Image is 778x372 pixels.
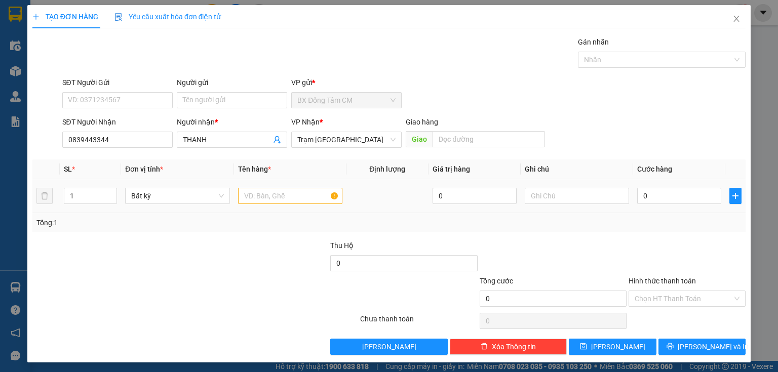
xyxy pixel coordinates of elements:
span: Bất kỳ [131,188,223,203]
span: [PERSON_NAME] [591,341,645,352]
div: VP gửi [291,77,402,88]
span: Yêu cầu xuất hóa đơn điện tử [114,13,221,21]
input: 0 [433,188,517,204]
div: Tổng: 1 [36,217,301,228]
input: Dọc đường [433,131,545,147]
span: Tổng cước [480,277,513,285]
span: plus [730,192,741,200]
span: Định lượng [369,165,405,173]
span: Xóa Thông tin [492,341,536,352]
button: printer[PERSON_NAME] và In [658,339,746,355]
input: VD: Bàn, Ghế [238,188,342,204]
span: Giá trị hàng [433,165,470,173]
span: close [732,15,741,23]
span: Tên hàng [238,165,271,173]
span: Cước hàng [637,165,672,173]
label: Gán nhãn [578,38,609,46]
span: [PERSON_NAME] và In [678,341,749,352]
span: Đơn vị tính [125,165,163,173]
span: user-add [273,136,281,144]
span: BX Đồng Tâm CM [297,93,396,108]
span: Giao [406,131,433,147]
th: Ghi chú [521,159,633,179]
img: icon [114,13,123,21]
span: Thu Hộ [330,241,354,250]
label: Hình thức thanh toán [629,277,696,285]
div: Người nhận [177,116,287,128]
span: Giao hàng [406,118,438,126]
div: Người gửi [177,77,287,88]
button: delete [36,188,53,204]
input: Ghi Chú [525,188,629,204]
span: [PERSON_NAME] [362,341,416,352]
button: plus [729,188,742,204]
div: SĐT Người Nhận [62,116,173,128]
button: Close [722,5,751,33]
button: save[PERSON_NAME] [569,339,656,355]
span: VP Nhận [291,118,320,126]
span: printer [667,343,674,351]
div: Chưa thanh toán [359,313,478,331]
span: delete [481,343,488,351]
span: TẠO ĐƠN HÀNG [32,13,98,21]
span: plus [32,13,40,20]
span: SL [64,165,72,173]
div: SĐT Người Gửi [62,77,173,88]
button: [PERSON_NAME] [330,339,447,355]
button: deleteXóa Thông tin [450,339,567,355]
span: save [580,343,587,351]
span: Trạm Sài Gòn [297,132,396,147]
